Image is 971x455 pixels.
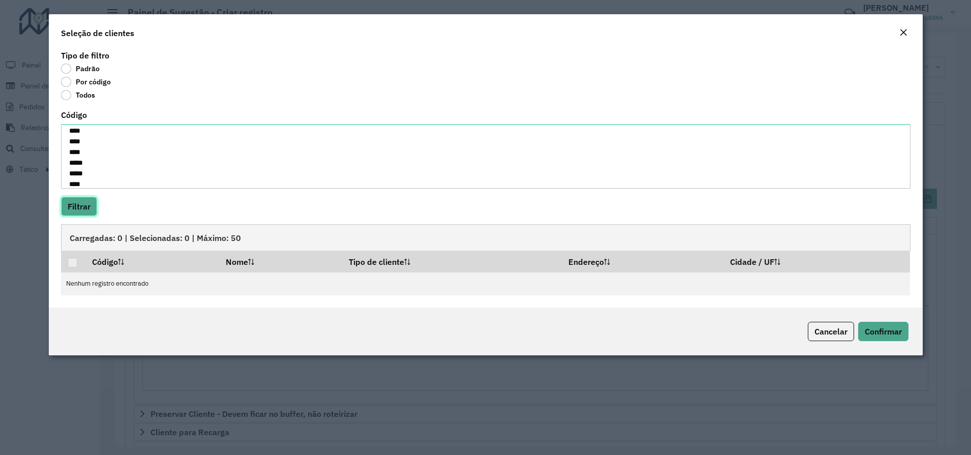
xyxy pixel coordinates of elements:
[61,27,134,39] h4: Seleção de clientes
[899,28,907,37] em: Fechar
[85,251,219,272] th: Código
[896,26,911,40] button: Close
[61,224,911,251] div: Carregadas: 0 | Selecionadas: 0 | Máximo: 50
[814,326,847,337] span: Cancelar
[342,251,561,272] th: Tipo de cliente
[61,109,87,121] label: Código
[219,251,342,272] th: Nome
[865,326,902,337] span: Confirmar
[808,322,854,341] button: Cancelar
[723,251,910,272] th: Cidade / UF
[61,77,111,87] label: Por código
[858,322,908,341] button: Confirmar
[561,251,723,272] th: Endereço
[61,64,100,74] label: Padrão
[61,272,911,295] td: Nenhum registro encontrado
[61,197,97,216] button: Filtrar
[61,49,109,62] label: Tipo de filtro
[61,90,95,100] label: Todos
